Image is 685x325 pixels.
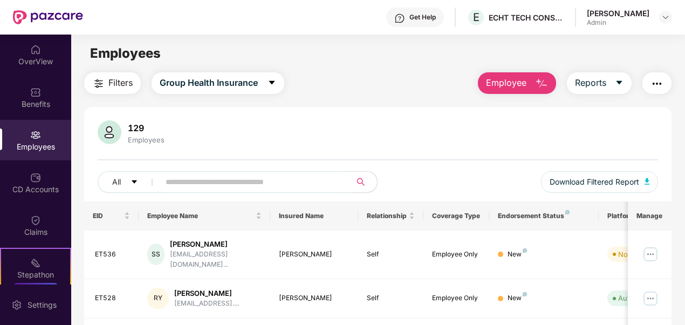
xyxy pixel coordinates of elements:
img: svg+xml;base64,PHN2ZyBpZD0iSG9tZSIgeG1sbnM9Imh0dHA6Ly93d3cudzMub3JnLzIwMDAvc3ZnIiB3aWR0aD0iMjAiIG... [30,44,41,55]
div: ET536 [95,249,131,260]
img: svg+xml;base64,PHN2ZyB4bWxucz0iaHR0cDovL3d3dy53My5vcmcvMjAwMC9zdmciIHdpZHRoPSI4IiBoZWlnaHQ9IjgiIH... [523,292,527,296]
img: svg+xml;base64,PHN2ZyBpZD0iRHJvcGRvd24tMzJ4MzIiIHhtbG5zPSJodHRwOi8vd3d3LnczLm9yZy8yMDAwL3N2ZyIgd2... [661,13,670,22]
div: Platform Status [607,212,667,220]
div: Admin [587,18,649,27]
div: Employee Only [432,249,481,260]
div: [PERSON_NAME] [174,288,239,299]
div: [EMAIL_ADDRESS][DOMAIN_NAME]... [170,249,262,270]
img: svg+xml;base64,PHN2ZyBpZD0iU2V0dGluZy0yMHgyMCIgeG1sbnM9Imh0dHA6Ly93d3cudzMub3JnLzIwMDAvc3ZnIiB3aW... [11,300,22,310]
div: Endorsement Status [498,212,590,220]
span: caret-down [268,78,276,88]
span: caret-down [615,78,624,88]
div: [PERSON_NAME] [279,293,350,303]
div: Employees [126,136,167,144]
div: New [508,249,527,260]
button: Employee [478,72,556,94]
img: svg+xml;base64,PHN2ZyB4bWxucz0iaHR0cDovL3d3dy53My5vcmcvMjAwMC9zdmciIHhtbG5zOnhsaW5rPSJodHRwOi8vd3... [645,178,650,185]
th: Manage [628,201,672,231]
img: svg+xml;base64,PHN2ZyB4bWxucz0iaHR0cDovL3d3dy53My5vcmcvMjAwMC9zdmciIHdpZHRoPSIyNCIgaGVpZ2h0PSIyNC... [92,77,105,90]
button: Allcaret-down [98,171,163,193]
span: Employees [90,45,161,61]
span: caret-down [131,178,138,187]
div: New Challenge [13,283,58,292]
button: Reportscaret-down [567,72,632,94]
div: 129 [126,123,167,133]
img: svg+xml;base64,PHN2ZyB4bWxucz0iaHR0cDovL3d3dy53My5vcmcvMjAwMC9zdmciIHdpZHRoPSI4IiBoZWlnaHQ9IjgiIH... [523,248,527,253]
img: svg+xml;base64,PHN2ZyB4bWxucz0iaHR0cDovL3d3dy53My5vcmcvMjAwMC9zdmciIHdpZHRoPSIyMSIgaGVpZ2h0PSIyMC... [30,258,41,268]
button: search [351,171,378,193]
img: svg+xml;base64,PHN2ZyBpZD0iQ0RfQWNjb3VudHMiIGRhdGEtbmFtZT0iQ0QgQWNjb3VudHMiIHhtbG5zPSJodHRwOi8vd3... [30,172,41,183]
span: Employee Name [147,212,254,220]
th: Employee Name [139,201,270,231]
div: [EMAIL_ADDRESS].... [174,299,239,309]
img: svg+xml;base64,PHN2ZyB4bWxucz0iaHR0cDovL3d3dy53My5vcmcvMjAwMC9zdmciIHhtbG5zOnhsaW5rPSJodHRwOi8vd3... [98,120,121,144]
button: Filters [84,72,141,94]
img: svg+xml;base64,PHN2ZyBpZD0iSGVscC0zMngzMiIgeG1sbnM9Imh0dHA6Ly93d3cudzMub3JnLzIwMDAvc3ZnIiB3aWR0aD... [394,13,405,24]
div: New [508,293,527,303]
th: Coverage Type [423,201,489,231]
span: Relationship [367,212,407,220]
th: Insured Name [270,201,358,231]
div: Employee Only [432,293,481,303]
div: [PERSON_NAME] [170,239,262,249]
span: All [112,176,121,188]
div: Stepathon [1,269,70,280]
div: Self [367,293,415,303]
div: [PERSON_NAME] [587,8,649,18]
div: [PERSON_NAME] [279,249,350,260]
img: manageButton [642,290,659,307]
span: Download Filtered Report [550,176,639,188]
div: Settings [24,300,60,310]
button: Download Filtered Report [541,171,659,193]
div: Not Verified [618,249,657,260]
img: svg+xml;base64,PHN2ZyB4bWxucz0iaHR0cDovL3d3dy53My5vcmcvMjAwMC9zdmciIHdpZHRoPSI4IiBoZWlnaHQ9IjgiIH... [565,210,570,214]
div: RY [147,288,169,309]
img: svg+xml;base64,PHN2ZyBpZD0iQ2xhaW0iIHhtbG5zPSJodHRwOi8vd3d3LnczLm9yZy8yMDAwL3N2ZyIgd2lkdGg9IjIwIi... [30,215,41,226]
span: Group Health Insurance [160,76,258,90]
div: Get Help [409,13,436,22]
th: Relationship [358,201,424,231]
div: Self [367,249,415,260]
img: svg+xml;base64,PHN2ZyB4bWxucz0iaHR0cDovL3d3dy53My5vcmcvMjAwMC9zdmciIHhtbG5zOnhsaW5rPSJodHRwOi8vd3... [535,77,548,90]
div: SS [147,243,165,265]
div: ET528 [95,293,131,303]
span: Filters [108,76,133,90]
span: Reports [575,76,606,90]
img: manageButton [642,246,659,263]
span: Employee [486,76,526,90]
span: search [351,178,372,186]
div: Auto Verified [618,293,661,303]
th: EID [84,201,139,231]
div: ECHT TECH CONSULTANCY SERVICES PRIVATE LIMITED [489,12,564,23]
button: Group Health Insurancecaret-down [152,72,284,94]
img: svg+xml;base64,PHN2ZyB4bWxucz0iaHR0cDovL3d3dy53My5vcmcvMjAwMC9zdmciIHdpZHRoPSIyNCIgaGVpZ2h0PSIyNC... [650,77,663,90]
span: E [473,11,480,24]
img: New Pazcare Logo [13,10,83,24]
span: EID [93,212,122,220]
img: svg+xml;base64,PHN2ZyBpZD0iRW1wbG95ZWVzIiB4bWxucz0iaHR0cDovL3d3dy53My5vcmcvMjAwMC9zdmciIHdpZHRoPS... [30,130,41,140]
img: svg+xml;base64,PHN2ZyBpZD0iQmVuZWZpdHMiIHhtbG5zPSJodHRwOi8vd3d3LnczLm9yZy8yMDAwL3N2ZyIgd2lkdGg9Ij... [30,87,41,98]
